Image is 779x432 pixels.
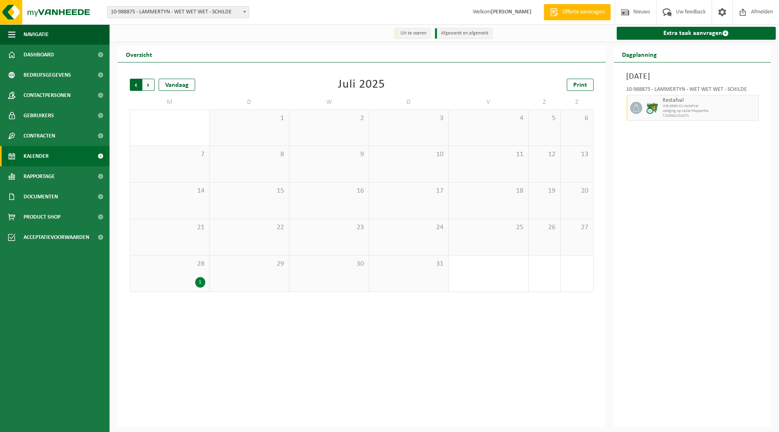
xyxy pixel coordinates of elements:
[214,260,285,269] span: 29
[626,71,759,83] h3: [DATE]
[24,24,49,45] span: Navigatie
[108,6,249,18] span: 10-988875 - LAMMERTYN - WET WET WET - SCHILDE
[533,114,557,123] span: 5
[24,65,71,85] span: Bedrijfsgegevens
[560,8,607,16] span: Offerte aanvragen
[24,105,54,126] span: Gebruikers
[565,187,589,196] span: 20
[663,104,757,109] span: WB-0660-CU restafval
[338,79,385,91] div: Juli 2025
[293,187,365,196] span: 16
[663,97,757,104] span: Restafval
[663,109,757,114] span: Lediging op vaste frequentie
[453,223,524,232] span: 25
[130,95,210,110] td: M
[565,114,589,123] span: 6
[134,150,205,159] span: 7
[210,95,290,110] td: D
[453,187,524,196] span: 18
[373,187,445,196] span: 17
[533,223,557,232] span: 26
[614,46,665,62] h2: Dagplanning
[394,28,431,39] li: Uit te voeren
[646,102,658,114] img: WB-0660-CU
[373,260,445,269] span: 31
[214,150,285,159] span: 8
[626,87,759,95] div: 10-988875 - LAMMERTYN - WET WET WET - SCHILDE
[134,187,205,196] span: 14
[130,79,142,91] span: Vorige
[565,150,589,159] span: 13
[369,95,449,110] td: D
[453,150,524,159] span: 11
[573,82,587,88] span: Print
[544,4,611,20] a: Offerte aanvragen
[373,114,445,123] span: 3
[24,187,58,207] span: Documenten
[293,150,365,159] span: 9
[24,227,89,247] span: Acceptatievoorwaarden
[24,45,54,65] span: Dashboard
[134,260,205,269] span: 28
[195,277,205,288] div: 1
[453,114,524,123] span: 4
[529,95,561,110] td: Z
[663,114,757,118] span: T250002151071
[134,223,205,232] span: 21
[293,114,365,123] span: 2
[214,223,285,232] span: 22
[533,187,557,196] span: 19
[24,85,71,105] span: Contactpersonen
[24,207,60,227] span: Product Shop
[567,79,594,91] a: Print
[159,79,195,91] div: Vandaag
[617,27,776,40] a: Extra taak aanvragen
[435,28,493,39] li: Afgewerkt en afgemeld
[561,95,593,110] td: Z
[118,46,160,62] h2: Overzicht
[289,95,369,110] td: W
[24,166,55,187] span: Rapportage
[449,95,529,110] td: V
[533,150,557,159] span: 12
[373,150,445,159] span: 10
[373,223,445,232] span: 24
[214,187,285,196] span: 15
[293,260,365,269] span: 30
[24,146,49,166] span: Kalender
[293,223,365,232] span: 23
[565,223,589,232] span: 27
[142,79,155,91] span: Volgende
[491,9,532,15] strong: [PERSON_NAME]
[24,126,55,146] span: Contracten
[214,114,285,123] span: 1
